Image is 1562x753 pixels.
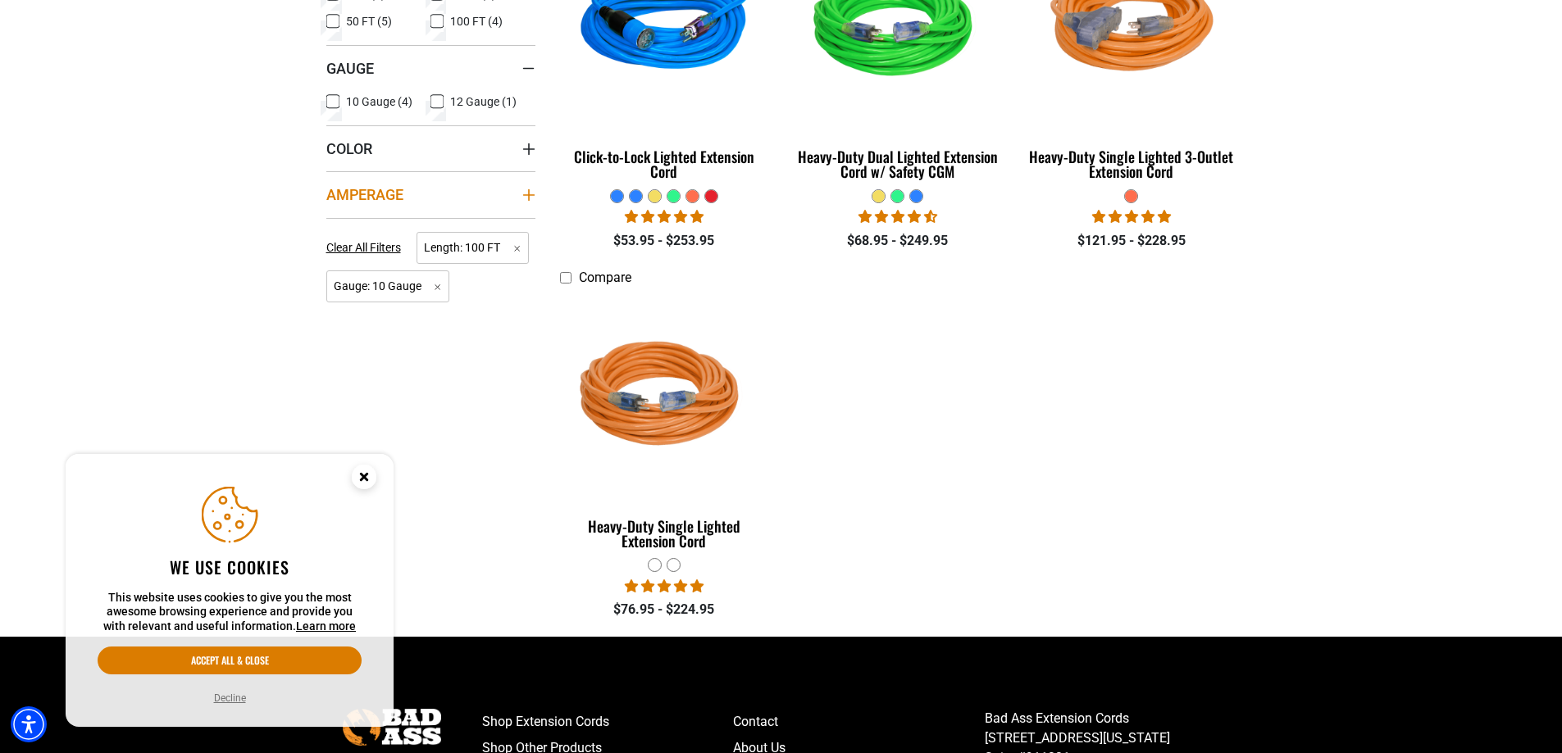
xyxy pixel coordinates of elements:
summary: Amperage [326,171,535,217]
button: Decline [209,690,251,706]
span: 4.64 stars [858,209,937,225]
span: Length: 100 FT [417,232,529,264]
button: Close this option [335,454,394,505]
div: $76.95 - $224.95 [560,600,769,619]
a: Gauge: 10 Gauge [326,278,450,293]
aside: Cookie Consent [66,454,394,728]
div: Accessibility Menu [11,706,47,742]
a: Shop Extension Cords [482,709,734,735]
div: Click-to-Lock Lighted Extension Cord [560,149,769,179]
span: Color [326,139,372,158]
div: Heavy-Duty Single Lighted Extension Cord [560,519,769,548]
span: 5.00 stars [625,578,704,594]
span: 5.00 stars [1092,209,1171,225]
h2: We use cookies [98,556,362,578]
a: Clear All Filters [326,239,408,256]
span: 12 Gauge (1) [450,96,517,107]
div: $68.95 - $249.95 [793,231,1002,251]
p: This website uses cookies to give you the most awesome browsing experience and provide you with r... [98,591,362,634]
a: Length: 100 FT [417,239,529,255]
button: Accept all & close [98,646,362,674]
summary: Gauge [326,45,535,91]
span: Gauge: 10 Gauge [326,270,450,302]
summary: Color [326,125,535,171]
div: Heavy-Duty Single Lighted 3-Outlet Extension Cord [1027,149,1236,179]
div: $121.95 - $228.95 [1027,231,1236,251]
span: Clear All Filters [326,241,401,254]
span: 50 FT (5) [346,16,392,27]
div: Heavy-Duty Dual Lighted Extension Cord w/ Safety CGM [793,149,1002,179]
span: 100 FT (4) [450,16,503,27]
img: orange [561,302,767,490]
span: 4.87 stars [625,209,704,225]
div: $53.95 - $253.95 [560,231,769,251]
img: Bad Ass Extension Cords [343,709,441,746]
span: Compare [579,270,631,285]
span: Gauge [326,59,374,78]
span: 10 Gauge (4) [346,96,412,107]
a: orange Heavy-Duty Single Lighted Extension Cord [560,294,769,558]
a: Contact [733,709,985,735]
a: This website uses cookies to give you the most awesome browsing experience and provide you with r... [296,619,356,633]
span: Amperage [326,185,403,204]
